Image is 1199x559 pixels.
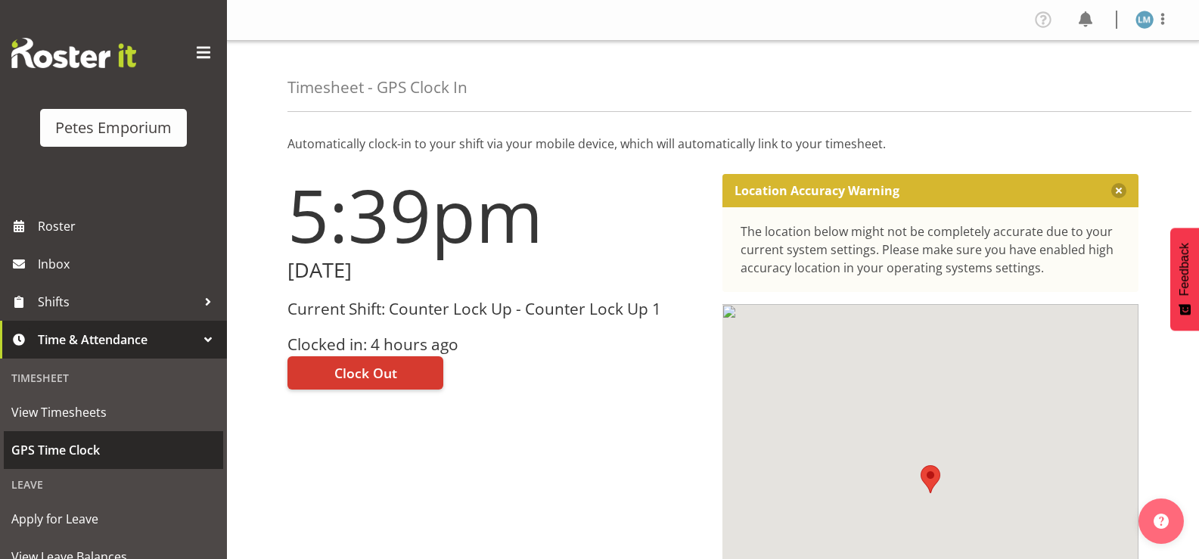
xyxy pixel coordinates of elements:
[287,300,704,318] h3: Current Shift: Counter Lock Up - Counter Lock Up 1
[1178,243,1191,296] span: Feedback
[287,79,467,96] h4: Timesheet - GPS Clock In
[11,439,216,461] span: GPS Time Clock
[38,215,219,238] span: Roster
[4,362,223,393] div: Timesheet
[4,469,223,500] div: Leave
[287,356,443,390] button: Clock Out
[735,183,899,198] p: Location Accuracy Warning
[1154,514,1169,529] img: help-xxl-2.png
[4,393,223,431] a: View Timesheets
[334,363,397,383] span: Clock Out
[287,259,704,282] h2: [DATE]
[55,116,172,139] div: Petes Emporium
[38,290,197,313] span: Shifts
[11,508,216,530] span: Apply for Leave
[4,500,223,538] a: Apply for Leave
[11,38,136,68] img: Rosterit website logo
[38,253,219,275] span: Inbox
[4,431,223,469] a: GPS Time Clock
[1111,183,1126,198] button: Close message
[38,328,197,351] span: Time & Attendance
[287,174,704,256] h1: 5:39pm
[1170,228,1199,331] button: Feedback - Show survey
[741,222,1121,277] div: The location below might not be completely accurate due to your current system settings. Please m...
[287,135,1138,153] p: Automatically clock-in to your shift via your mobile device, which will automatically link to you...
[1135,11,1154,29] img: lianne-morete5410.jpg
[11,401,216,424] span: View Timesheets
[287,336,704,353] h3: Clocked in: 4 hours ago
